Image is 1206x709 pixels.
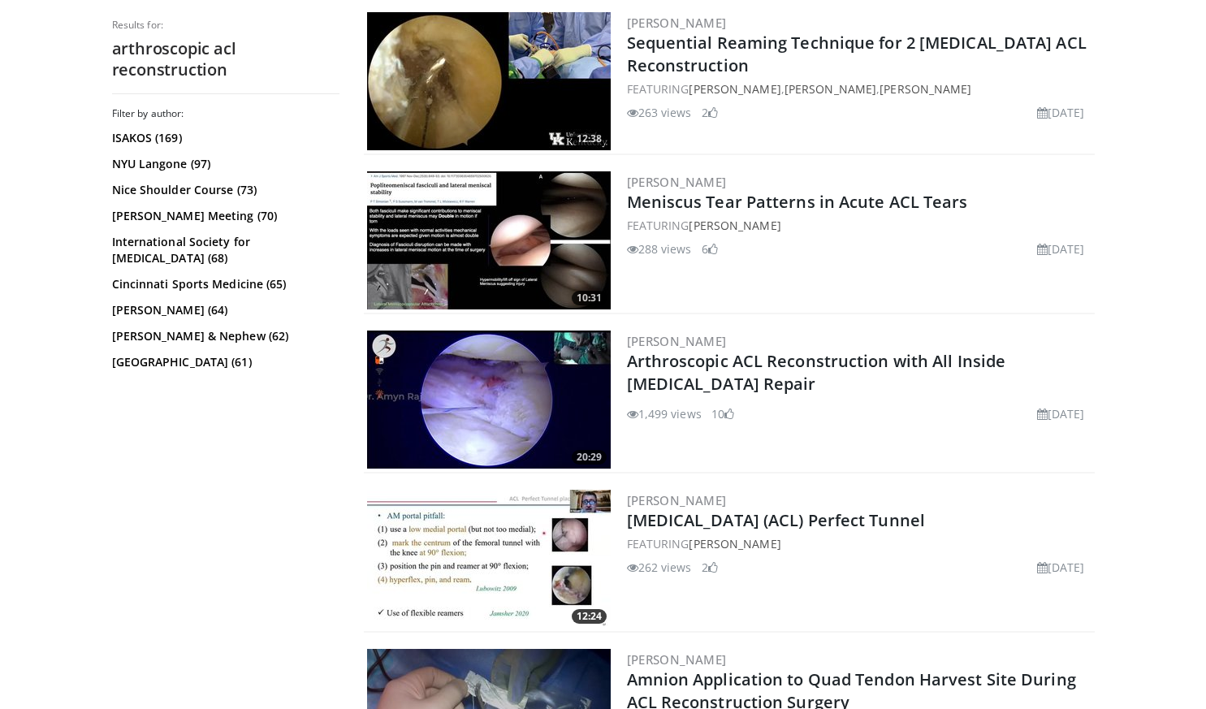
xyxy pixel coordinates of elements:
a: [PERSON_NAME] [627,492,727,508]
a: [GEOGRAPHIC_DATA] (61) [112,354,335,370]
h3: Filter by author: [112,107,339,120]
a: Arthroscopic ACL Reconstruction with All Inside [MEDICAL_DATA] Repair [627,350,1006,395]
li: 1,499 views [627,405,702,422]
span: 20:29 [572,450,607,465]
a: [PERSON_NAME] [689,218,780,233]
li: [DATE] [1037,240,1085,257]
a: [PERSON_NAME] [689,536,780,551]
a: [PERSON_NAME] & Nephew (62) [112,328,335,344]
a: 10:31 [367,171,611,309]
p: Results for: [112,19,339,32]
div: FEATURING , , [627,80,1091,97]
img: 5a82115f-fd17-4cfd-97fb-8837b79ce255.300x170_q85_crop-smart_upscale.jpg [367,12,611,150]
img: ea4afed9-29e9-4fab-b199-2024cb7a2819.300x170_q85_crop-smart_upscale.jpg [367,490,611,628]
a: NYU Langone (97) [112,156,335,172]
a: Sequential Reaming Technique for 2 [MEDICAL_DATA] ACL Reconstruction [627,32,1087,76]
li: [DATE] [1037,559,1085,576]
div: FEATURING [627,535,1091,552]
a: [PERSON_NAME] Meeting (70) [112,208,335,224]
li: [DATE] [1037,104,1085,121]
a: [PERSON_NAME] [627,15,727,31]
li: 263 views [627,104,692,121]
li: 6 [702,240,718,257]
img: 668c1cee-1ff6-46bb-913b-50f69012f802.300x170_q85_crop-smart_upscale.jpg [367,171,611,309]
a: 12:38 [367,12,611,150]
a: [PERSON_NAME] [627,174,727,190]
span: 12:24 [572,609,607,624]
a: 12:24 [367,490,611,628]
a: [PERSON_NAME] [785,81,876,97]
a: International Society for [MEDICAL_DATA] (68) [112,234,335,266]
div: FEATURING [627,217,1091,234]
li: 10 [711,405,734,422]
a: Meniscus Tear Patterns in Acute ACL Tears [627,191,968,213]
a: Nice Shoulder Course (73) [112,182,335,198]
li: 2 [702,104,718,121]
li: 2 [702,559,718,576]
a: [PERSON_NAME] [880,81,971,97]
a: 20:29 [367,331,611,469]
a: Cincinnati Sports Medicine (65) [112,276,335,292]
a: [PERSON_NAME] [689,81,780,97]
span: 12:38 [572,132,607,146]
a: [PERSON_NAME] [627,651,727,668]
h2: arthroscopic acl reconstruction [112,38,339,80]
img: fd6adc95-e161-49c5-a7ef-cd56d8f705cf.300x170_q85_crop-smart_upscale.jpg [367,331,611,469]
a: [PERSON_NAME] (64) [112,302,335,318]
span: 10:31 [572,291,607,305]
li: 262 views [627,559,692,576]
a: [PERSON_NAME] [627,333,727,349]
li: [DATE] [1037,405,1085,422]
li: 288 views [627,240,692,257]
a: ISAKOS (169) [112,130,335,146]
a: [MEDICAL_DATA] (ACL) Perfect Tunnel [627,509,926,531]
